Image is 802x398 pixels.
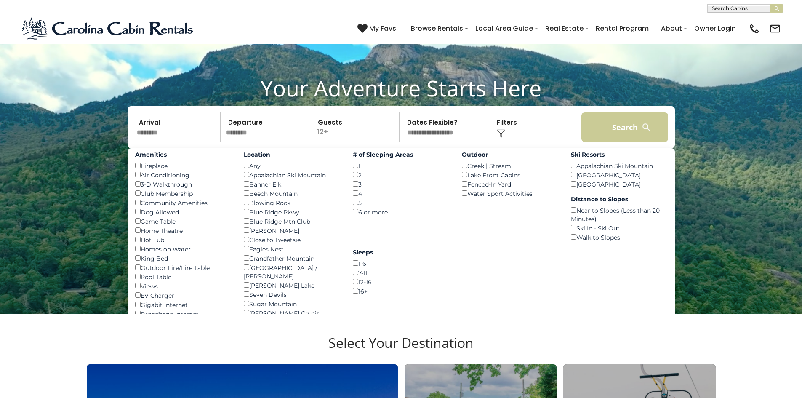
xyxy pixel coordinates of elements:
a: My Favs [357,23,398,34]
div: 4 [353,189,449,198]
div: [GEOGRAPHIC_DATA] / [PERSON_NAME] [244,263,340,280]
div: 3-D Walkthrough [135,179,232,189]
div: Home Theatre [135,226,232,235]
div: [GEOGRAPHIC_DATA] [571,170,667,179]
div: 16+ [353,286,449,296]
div: 12-16 [353,277,449,286]
div: [GEOGRAPHIC_DATA] [571,179,667,189]
div: Ski In - Ski Out [571,223,667,232]
div: Outdoor Fire/Fire Table [135,263,232,272]
div: Pool Table [135,272,232,281]
div: Appalachian Ski Mountain [571,161,667,170]
div: 6 or more [353,207,449,216]
div: Close to Tweetsie [244,235,340,244]
img: filter--v1.png [497,129,505,138]
a: Rental Program [592,21,653,36]
div: 1-6 [353,259,449,268]
div: Lake Front Cabins [462,170,558,179]
div: Fireplace [135,161,232,170]
div: [PERSON_NAME] Lake [244,280,340,290]
span: My Favs [369,23,396,34]
div: 1 [353,161,449,170]
a: Real Estate [541,21,588,36]
div: Fenced-In Yard [462,179,558,189]
div: Game Table [135,216,232,226]
div: Club Membership [135,189,232,198]
div: Sugar Mountain [244,299,340,308]
div: Gigabit Internet [135,300,232,309]
label: Distance to Slopes [571,195,667,203]
div: Walk to Slopes [571,232,667,242]
label: # of Sleeping Areas [353,150,449,159]
img: search-regular-white.png [641,122,652,133]
a: Browse Rentals [407,21,467,36]
a: Owner Login [690,21,740,36]
div: Air Conditioning [135,170,232,179]
div: Water Sport Activities [462,189,558,198]
div: Any [244,161,340,170]
img: mail-regular-black.png [769,23,781,35]
div: [PERSON_NAME] [244,226,340,235]
label: Sleeps [353,248,449,256]
div: Grandfather Mountain [244,254,340,263]
img: phone-regular-black.png [749,23,760,35]
div: Blowing Rock [244,198,340,207]
div: 3 [353,179,449,189]
div: Seven Devils [244,290,340,299]
div: Community Amenities [135,198,232,207]
a: Local Area Guide [471,21,537,36]
button: Search [581,112,669,142]
h3: Select Your Destination [85,335,717,364]
p: 12+ [313,112,400,142]
div: Near to Slopes (Less than 20 Minutes) [571,206,667,223]
label: Location [244,150,340,159]
div: Appalachian Ski Mountain [244,170,340,179]
div: Eagles Nest [244,244,340,254]
div: Dog Allowed [135,207,232,216]
div: Beech Mountain [244,189,340,198]
div: Views [135,281,232,291]
div: 7-11 [353,268,449,277]
div: Homes on Water [135,244,232,254]
h1: Your Adventure Starts Here [6,75,796,101]
div: 5 [353,198,449,207]
div: EV Charger [135,291,232,300]
div: Creek | Stream [462,161,558,170]
div: Broadband Internet [135,309,232,318]
label: Amenities [135,150,232,159]
div: Blue Ridge Pkwy [244,207,340,216]
a: About [657,21,686,36]
div: King Bed [135,254,232,263]
img: Blue-2.png [21,16,196,41]
label: Outdoor [462,150,558,159]
div: Hot Tub [135,235,232,244]
div: [PERSON_NAME] Crucis [244,308,340,318]
div: Banner Elk [244,179,340,189]
div: 2 [353,170,449,179]
div: Blue Ridge Mtn Club [244,216,340,226]
label: Ski Resorts [571,150,667,159]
